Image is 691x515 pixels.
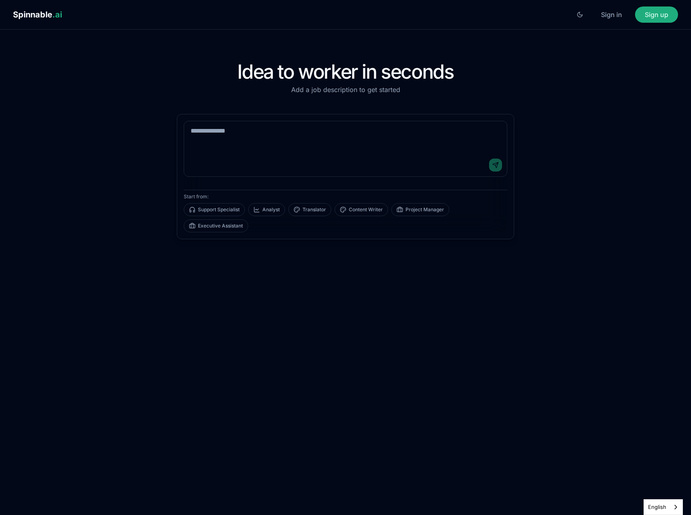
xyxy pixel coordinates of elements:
[391,203,449,216] button: Project Manager
[635,6,678,23] button: Sign up
[572,6,588,23] button: Switch to light mode
[644,499,683,515] aside: Language selected: English
[177,85,514,94] p: Add a job description to get started
[644,499,683,515] div: Language
[644,500,682,515] a: English
[52,10,62,19] span: .ai
[335,203,388,216] button: Content Writer
[184,219,248,232] button: Executive Assistant
[177,62,514,82] h1: Idea to worker in seconds
[13,10,62,19] span: Spinnable
[248,203,285,216] button: Analyst
[288,203,331,216] button: Translator
[591,6,632,23] button: Sign in
[184,203,245,216] button: Support Specialist
[184,193,507,200] p: Start from:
